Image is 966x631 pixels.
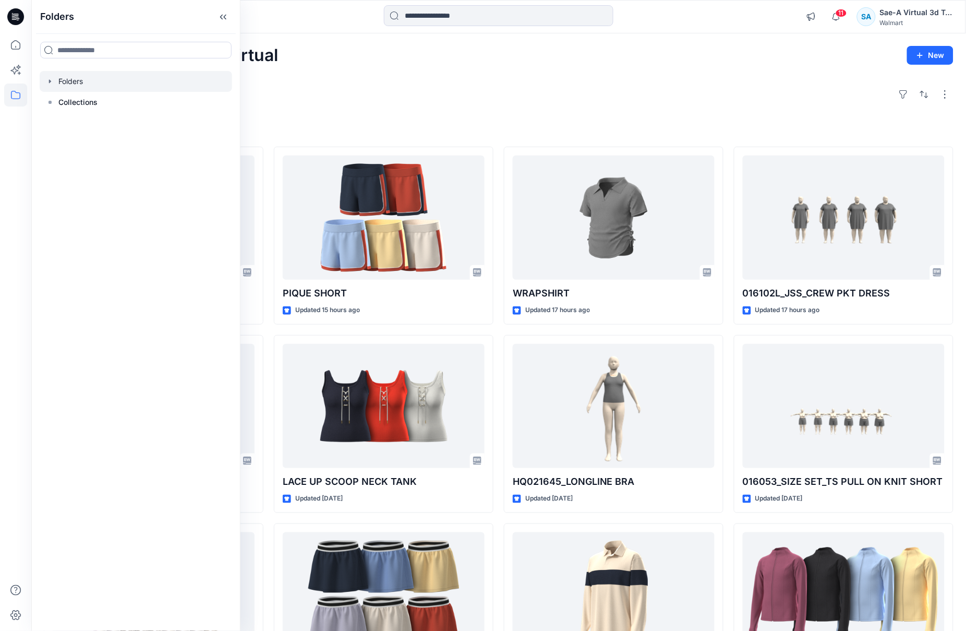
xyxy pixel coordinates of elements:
[880,6,953,19] div: Sae-A Virtual 3d Team
[513,156,715,280] a: WRAPSHIRT
[44,124,953,136] h4: Styles
[755,305,820,316] p: Updated 17 hours ago
[295,305,360,316] p: Updated 15 hours ago
[283,344,485,469] a: LACE UP SCOOP NECK TANK
[513,286,715,301] p: WRAPSHIRT
[283,286,485,301] p: PIQUE SHORT
[513,344,715,469] a: HQ021645_LONGLINE BRA
[743,474,945,489] p: 016053_SIZE SET_TS PULL ON KNIT SHORT
[755,493,803,504] p: Updated [DATE]
[880,19,953,27] div: Walmart
[58,96,98,109] p: Collections
[836,9,847,17] span: 11
[283,156,485,280] a: PIQUE SHORT
[295,493,343,504] p: Updated [DATE]
[513,474,715,489] p: HQ021645_LONGLINE BRA
[743,286,945,301] p: 016102L_JSS_CREW PKT DRESS
[857,7,876,26] div: SA
[283,474,485,489] p: LACE UP SCOOP NECK TANK
[907,46,953,65] button: New
[743,344,945,469] a: 016053_SIZE SET_TS PULL ON KNIT SHORT
[525,493,573,504] p: Updated [DATE]
[525,305,590,316] p: Updated 17 hours ago
[743,156,945,280] a: 016102L_JSS_CREW PKT DRESS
